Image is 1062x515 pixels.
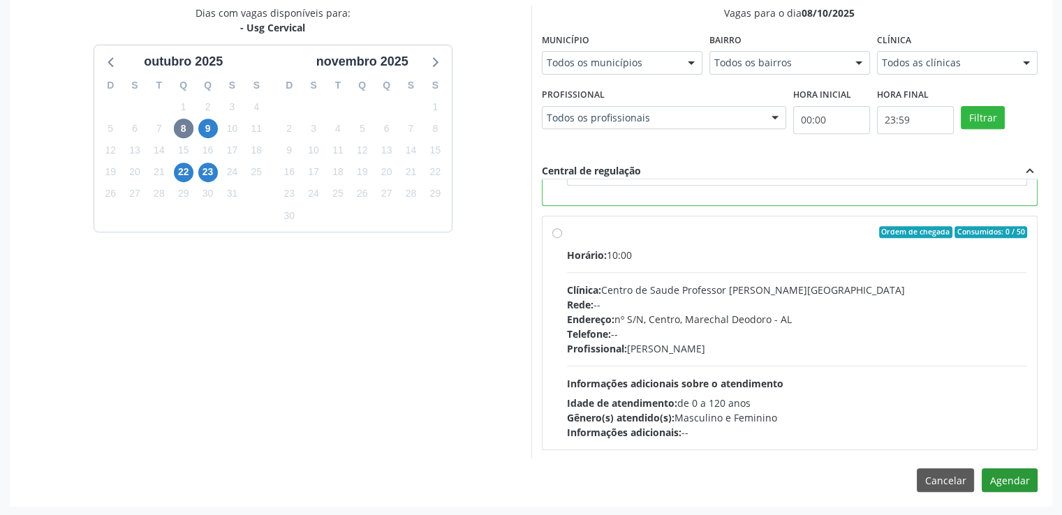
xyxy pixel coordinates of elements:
div: S [220,75,244,96]
span: segunda-feira, 20 de outubro de 2025 [125,163,145,182]
div: S [423,75,448,96]
div: novembro 2025 [311,52,414,71]
div: Dias com vagas disponíveis para: [196,6,351,35]
span: segunda-feira, 13 de outubro de 2025 [125,141,145,161]
span: terça-feira, 14 de outubro de 2025 [149,141,169,161]
span: sábado, 29 de novembro de 2025 [425,184,445,204]
div: [PERSON_NAME] [567,341,1028,356]
div: D [277,75,302,96]
span: quarta-feira, 8 de outubro de 2025 [174,119,193,138]
label: Profissional [542,84,605,106]
span: Horário: [567,248,607,262]
div: T [147,75,171,96]
button: Agendar [982,468,1038,492]
div: Q [171,75,196,96]
span: Telefone: [567,327,611,341]
span: domingo, 19 de outubro de 2025 [101,163,120,182]
span: sexta-feira, 28 de novembro de 2025 [401,184,420,204]
span: Consumidos: 0 / 50 [954,226,1027,239]
div: Q [350,75,374,96]
span: Informações adicionais sobre o atendimento [567,377,783,390]
span: sábado, 15 de novembro de 2025 [425,141,445,161]
span: sexta-feira, 3 de outubro de 2025 [222,97,242,117]
span: quinta-feira, 6 de novembro de 2025 [377,119,397,138]
span: quinta-feira, 13 de novembro de 2025 [377,141,397,161]
div: S [244,75,269,96]
div: de 0 a 120 anos [567,396,1028,410]
span: terça-feira, 25 de novembro de 2025 [328,184,348,204]
i: expand_less [1022,163,1038,179]
label: Hora final [877,84,929,106]
span: domingo, 30 de novembro de 2025 [279,206,299,225]
span: segunda-feira, 17 de novembro de 2025 [304,163,323,182]
input: Selecione o horário [793,106,870,134]
span: sexta-feira, 31 de outubro de 2025 [222,184,242,204]
span: segunda-feira, 24 de novembro de 2025 [304,184,323,204]
span: terça-feira, 21 de outubro de 2025 [149,163,169,182]
div: -- [567,327,1028,341]
span: sábado, 22 de novembro de 2025 [425,163,445,182]
span: quarta-feira, 12 de novembro de 2025 [353,141,372,161]
span: domingo, 5 de outubro de 2025 [101,119,120,138]
span: Todos os profissionais [547,111,758,125]
span: sábado, 1 de novembro de 2025 [425,97,445,117]
span: quarta-feira, 15 de outubro de 2025 [174,141,193,161]
span: sábado, 11 de outubro de 2025 [246,119,266,138]
label: Município [542,30,589,52]
span: sexta-feira, 21 de novembro de 2025 [401,163,420,182]
span: sexta-feira, 24 de outubro de 2025 [222,163,242,182]
span: quinta-feira, 20 de novembro de 2025 [377,163,397,182]
label: Bairro [709,30,742,52]
div: S [399,75,423,96]
span: quarta-feira, 5 de novembro de 2025 [353,119,372,138]
span: quarta-feira, 26 de novembro de 2025 [353,184,372,204]
span: sexta-feira, 14 de novembro de 2025 [401,141,420,161]
span: domingo, 26 de outubro de 2025 [101,184,120,204]
span: terça-feira, 28 de outubro de 2025 [149,184,169,204]
label: Clínica [877,30,911,52]
div: Masculino e Feminino [567,410,1028,425]
span: terça-feira, 4 de novembro de 2025 [328,119,348,138]
div: S [123,75,147,96]
span: Todos as clínicas [882,56,1009,70]
div: Central de regulação [542,163,641,179]
div: nº S/N, Centro, Marechal Deodoro - AL [567,312,1028,327]
span: quinta-feira, 2 de outubro de 2025 [198,97,218,117]
span: sexta-feira, 17 de outubro de 2025 [222,141,242,161]
span: sábado, 8 de novembro de 2025 [425,119,445,138]
span: domingo, 12 de outubro de 2025 [101,141,120,161]
span: quinta-feira, 30 de outubro de 2025 [198,184,218,204]
span: quarta-feira, 19 de novembro de 2025 [353,163,372,182]
span: quinta-feira, 23 de outubro de 2025 [198,163,218,182]
span: Endereço: [567,313,614,326]
span: terça-feira, 7 de outubro de 2025 [149,119,169,138]
span: quarta-feira, 29 de outubro de 2025 [174,184,193,204]
span: segunda-feira, 27 de outubro de 2025 [125,184,145,204]
span: Informações adicionais: [567,426,681,439]
div: T [325,75,350,96]
div: Centro de Saude Professor [PERSON_NAME][GEOGRAPHIC_DATA] [567,283,1028,297]
button: Filtrar [961,106,1005,130]
span: sábado, 4 de outubro de 2025 [246,97,266,117]
span: terça-feira, 11 de novembro de 2025 [328,141,348,161]
span: quinta-feira, 27 de novembro de 2025 [377,184,397,204]
span: Gênero(s) atendido(s): [567,411,674,424]
span: segunda-feira, 6 de outubro de 2025 [125,119,145,138]
span: segunda-feira, 3 de novembro de 2025 [304,119,323,138]
span: Clínica: [567,283,601,297]
span: domingo, 23 de novembro de 2025 [279,184,299,204]
div: -- [567,425,1028,440]
div: D [98,75,123,96]
span: quinta-feira, 16 de outubro de 2025 [198,141,218,161]
div: outubro 2025 [138,52,228,71]
div: Vagas para o dia [542,6,1038,20]
span: Profissional: [567,342,627,355]
span: Todos os bairros [714,56,841,70]
span: Todos os municípios [547,56,674,70]
div: Q [374,75,399,96]
div: -- [567,297,1028,312]
div: 10:00 [567,248,1028,262]
label: Hora inicial [793,84,851,106]
input: Selecione o horário [877,106,954,134]
span: Idade de atendimento: [567,396,677,410]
